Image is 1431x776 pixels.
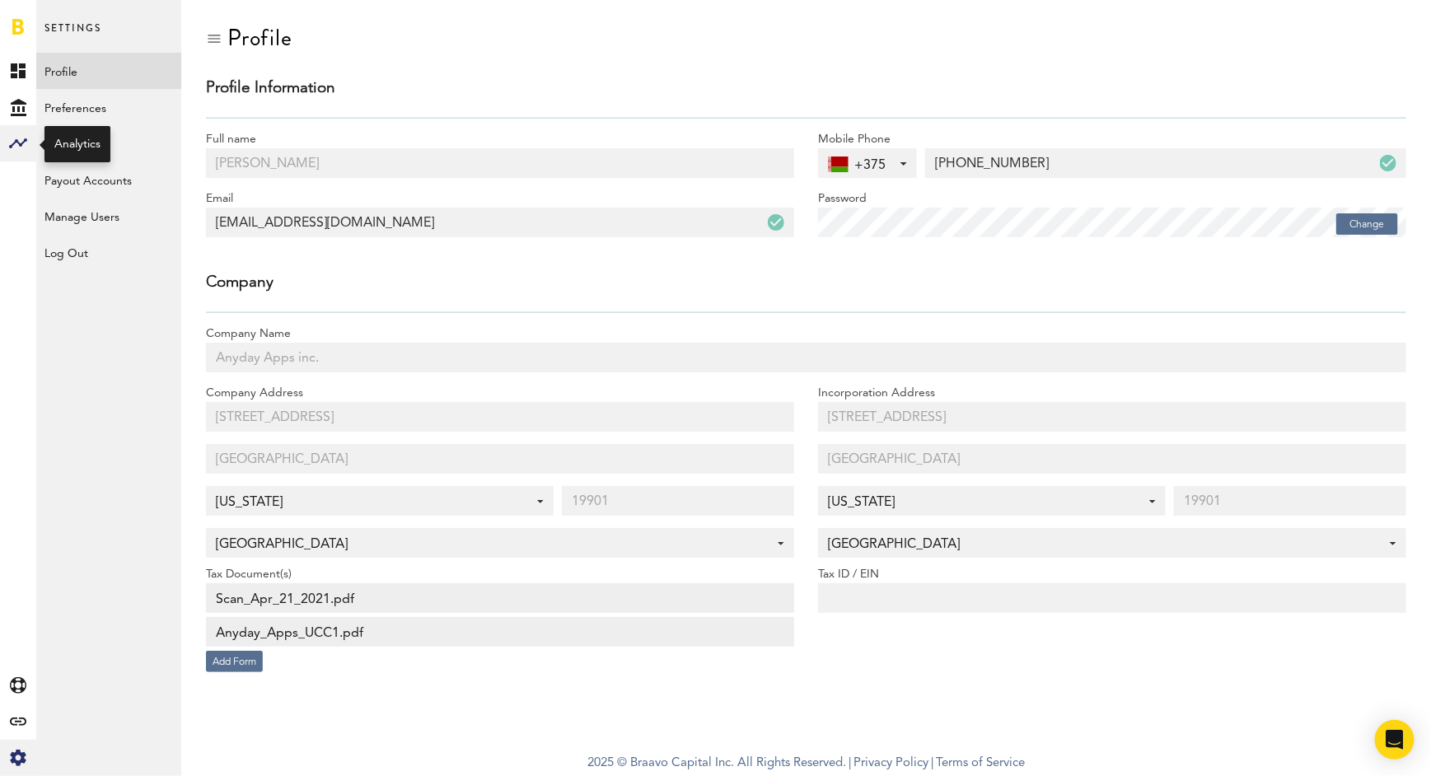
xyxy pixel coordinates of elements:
span: [US_STATE] [216,489,527,517]
div: Log Out [36,234,181,264]
span: 2025 © Braavo Capital Inc. All Rights Reserved. [587,751,846,776]
label: Mobile Phone [818,131,1406,148]
label: Tax ID / EIN [818,566,1406,583]
div: Analytics [54,136,101,152]
img: by.svg [828,157,849,172]
span: Settings [44,18,101,53]
span: Support [35,12,94,26]
div: Profile Information [206,80,1406,105]
label: Email [206,190,794,208]
a: Preferences [36,89,181,125]
div: Scan_Apr_21_2021.pdf [206,583,794,613]
input: ( ) - - [925,148,1406,178]
label: Company Name [206,325,1406,343]
div: Open Intercom Messenger [1375,720,1415,760]
label: Password [818,190,1406,208]
label: Incorporation Address [818,385,1406,402]
span: [GEOGRAPHIC_DATA] [828,531,1380,559]
a: Terms of Service [936,757,1025,769]
a: Privacy Policy [853,757,928,769]
span: [US_STATE] [828,489,1139,517]
div: Anyday_Apps_UCC1.pdf [206,617,794,647]
label: Tax Document(s) [206,566,794,583]
a: Payout Accounts [36,161,181,198]
label: Full name [206,131,794,148]
button: Add Form [206,651,263,672]
button: Change [1336,213,1398,235]
a: Billing [36,125,181,161]
label: Company Address [206,385,794,402]
span: +375 [854,158,917,174]
div: Profile [227,25,292,51]
span: [GEOGRAPHIC_DATA] [216,531,768,559]
a: Profile [36,53,181,89]
div: Company [206,274,1406,299]
a: Manage Users [36,198,181,234]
